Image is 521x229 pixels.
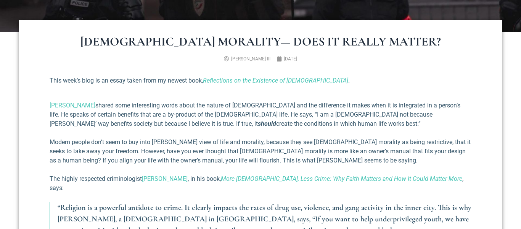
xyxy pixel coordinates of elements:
p: This week’s blog is an essay taken from my newest book, . [50,76,471,85]
p: shared some interesting words about the nature of [DEMOGRAPHIC_DATA] and the difference it makes ... [50,101,471,128]
a: More [DEMOGRAPHIC_DATA], Less Crime: Why Faith Matters and How It Could Matter More [221,175,462,182]
p: Modern people don’t seem to buy into [PERSON_NAME] view of life and morality, because they see [D... [50,138,471,165]
em: should [258,120,276,127]
time: [DATE] [284,56,297,62]
span: [PERSON_NAME] III [231,56,270,62]
h1: [DEMOGRAPHIC_DATA] Morality— Does It Really Matter? [50,36,471,48]
a: Reflections on the Existence of [DEMOGRAPHIC_DATA] [203,77,348,84]
a: [PERSON_NAME] [142,175,188,182]
a: [PERSON_NAME] [50,102,95,109]
a: [DATE] [277,55,297,62]
p: The highly respected criminologist , in his book, , says: [50,174,471,193]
